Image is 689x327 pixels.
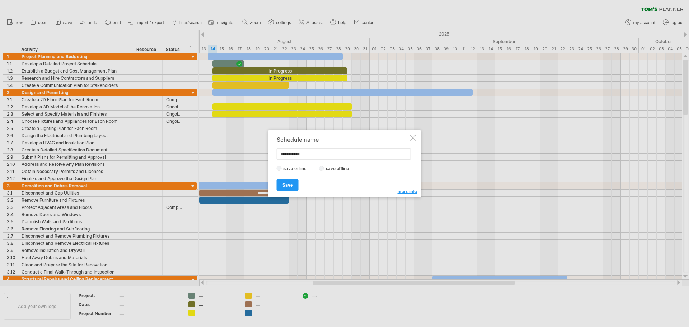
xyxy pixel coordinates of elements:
label: save online [282,166,313,171]
div: Schedule name [277,136,409,143]
a: Save [277,179,299,191]
label: save offline [324,166,355,171]
span: Save [282,182,293,188]
span: more info [398,189,417,194]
